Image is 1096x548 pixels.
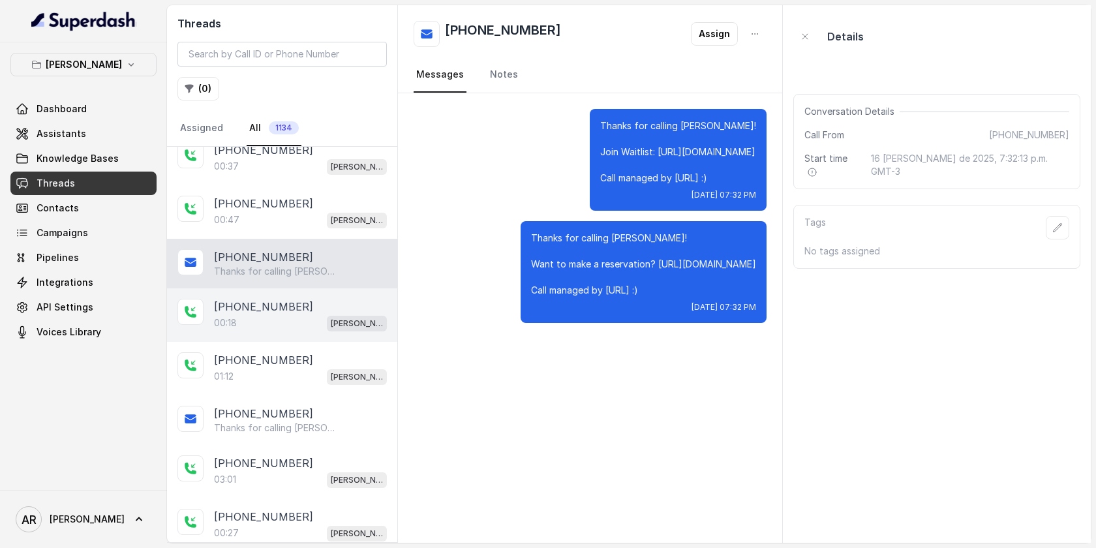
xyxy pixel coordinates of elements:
[37,127,86,140] span: Assistants
[214,370,234,383] p: 01:12
[804,245,1069,258] p: No tags assigned
[692,302,756,312] span: [DATE] 07:32 PM
[269,121,299,134] span: 1134
[37,251,79,264] span: Pipelines
[531,232,756,297] p: Thanks for calling [PERSON_NAME]! Want to make a reservation? [URL][DOMAIN_NAME] Call managed by ...
[50,513,125,526] span: [PERSON_NAME]
[214,249,313,265] p: [PHONE_NUMBER]
[214,473,236,486] p: 03:01
[10,97,157,121] a: Dashboard
[691,22,738,46] button: Assign
[331,160,383,174] p: [PERSON_NAME]
[600,119,756,185] p: Thanks for calling [PERSON_NAME]! Join Waitlist: [URL][DOMAIN_NAME] Call managed by [URL] :)
[214,142,313,158] p: [PHONE_NUMBER]
[989,129,1069,142] span: [PHONE_NUMBER]
[214,316,237,329] p: 00:18
[10,53,157,76] button: [PERSON_NAME]
[214,196,313,211] p: [PHONE_NUMBER]
[37,276,93,289] span: Integrations
[804,105,900,118] span: Conversation Details
[331,474,383,487] p: [PERSON_NAME]
[37,202,79,215] span: Contacts
[331,527,383,540] p: [PERSON_NAME]
[247,111,301,146] a: All1134
[46,57,122,72] p: [PERSON_NAME]
[10,296,157,319] a: API Settings
[331,317,383,330] p: [PERSON_NAME]
[214,352,313,368] p: [PHONE_NUMBER]
[10,122,157,145] a: Assistants
[871,152,1069,178] span: 16 [PERSON_NAME] de 2025, 7:32:13 p.m. GMT-3
[22,513,37,526] text: AR
[10,172,157,195] a: Threads
[804,152,860,178] span: Start time
[487,57,521,93] a: Notes
[331,214,383,227] p: [PERSON_NAME]
[37,226,88,239] span: Campaigns
[414,57,767,93] nav: Tabs
[10,221,157,245] a: Campaigns
[10,147,157,170] a: Knowledge Bases
[10,246,157,269] a: Pipelines
[37,152,119,165] span: Knowledge Bases
[31,10,136,31] img: light.svg
[214,421,339,434] p: Thanks for calling [PERSON_NAME]! Join Waitlist: [URL][DOMAIN_NAME] Call managed by [URL] :)
[214,213,239,226] p: 00:47
[37,301,93,314] span: API Settings
[37,326,101,339] span: Voices Library
[37,102,87,115] span: Dashboard
[331,371,383,384] p: [PERSON_NAME]
[177,16,387,31] h2: Threads
[10,271,157,294] a: Integrations
[10,501,157,538] a: [PERSON_NAME]
[827,29,864,44] p: Details
[804,129,844,142] span: Call From
[804,216,826,239] p: Tags
[177,111,387,146] nav: Tabs
[177,111,226,146] a: Assigned
[214,160,239,173] p: 00:37
[214,455,313,471] p: [PHONE_NUMBER]
[177,42,387,67] input: Search by Call ID or Phone Number
[10,320,157,344] a: Voices Library
[445,21,561,47] h2: [PHONE_NUMBER]
[214,526,239,540] p: 00:27
[692,190,756,200] span: [DATE] 07:32 PM
[10,196,157,220] a: Contacts
[214,509,313,525] p: [PHONE_NUMBER]
[214,299,313,314] p: [PHONE_NUMBER]
[414,57,466,93] a: Messages
[177,77,219,100] button: (0)
[214,265,339,278] p: Thanks for calling [PERSON_NAME]! Want to make a reservation? [URL][DOMAIN_NAME] Call managed by ...
[37,177,75,190] span: Threads
[214,406,313,421] p: [PHONE_NUMBER]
